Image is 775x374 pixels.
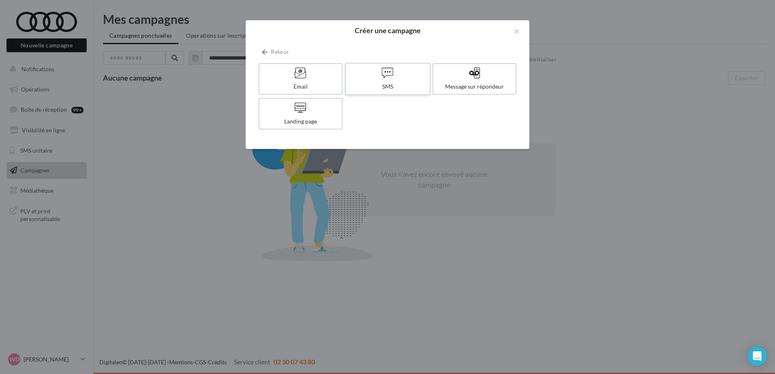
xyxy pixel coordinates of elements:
div: Landing page [263,117,338,125]
h2: Créer une campagne [259,27,516,34]
div: Message sur répondeur [437,83,512,91]
div: Open Intercom Messenger [747,346,767,366]
button: Retour [259,47,292,57]
div: SMS [349,83,426,91]
div: Email [263,83,338,91]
